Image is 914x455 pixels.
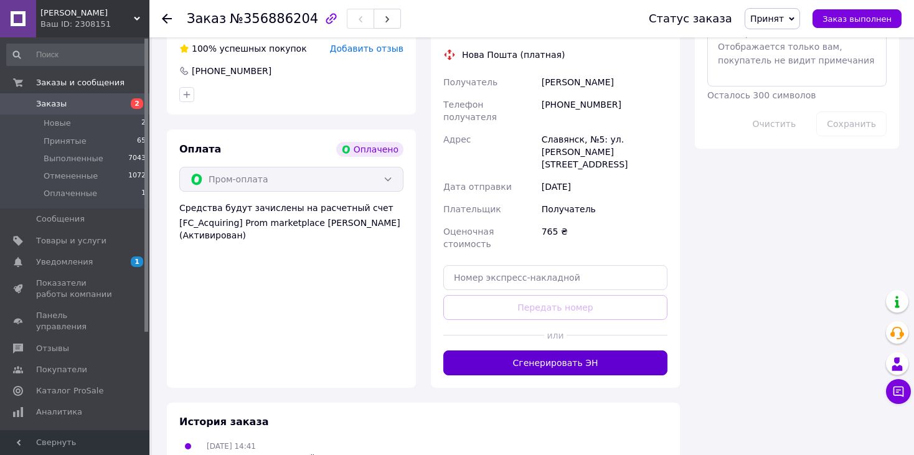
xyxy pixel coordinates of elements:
[36,428,115,450] span: Инструменты вебмастера и SEO
[131,256,143,267] span: 1
[336,142,403,157] div: Оплачено
[44,118,71,129] span: Новые
[179,42,307,55] div: успешных покупок
[36,385,103,396] span: Каталог ProSale
[539,128,670,176] div: Славянск, №5: ул. [PERSON_NAME][STREET_ADDRESS]
[141,118,146,129] span: 2
[187,11,226,26] span: Заказ
[230,11,318,26] span: №356886204
[443,100,497,122] span: Телефон получателя
[36,364,87,375] span: Покупатели
[36,213,85,225] span: Сообщения
[443,134,471,144] span: Адрес
[128,153,146,164] span: 7043
[36,235,106,246] span: Товары и услуги
[36,77,125,88] span: Заказы и сообщения
[179,416,269,428] span: История заказа
[36,278,115,300] span: Показатели работы компании
[443,350,667,375] button: Сгенерировать ЭН
[443,265,667,290] input: Номер экспресс-накладной
[36,256,93,268] span: Уведомления
[40,7,134,19] span: Каста Виноделов
[544,329,567,342] span: или
[539,93,670,128] div: [PHONE_NUMBER]
[40,19,149,30] div: Ваш ID: 2308151
[128,171,146,182] span: 1072
[539,220,670,255] div: 765 ₴
[36,406,82,418] span: Аналитика
[44,188,97,199] span: Оплаченные
[813,9,902,28] button: Заказ выполнен
[179,143,221,155] span: Оплата
[443,182,512,192] span: Дата отправки
[44,171,98,182] span: Отмененные
[141,188,146,199] span: 1
[137,136,146,147] span: 65
[44,153,103,164] span: Выполненные
[179,217,403,242] div: [FC_Acquiring] Prom marketplace [PERSON_NAME] (Активирован)
[131,98,143,109] span: 2
[6,44,147,66] input: Поиск
[44,136,87,147] span: Принятые
[36,98,67,110] span: Заказы
[750,14,784,24] span: Принят
[649,12,732,25] div: Статус заказа
[539,71,670,93] div: [PERSON_NAME]
[443,204,501,214] span: Плательщик
[443,77,497,87] span: Получатель
[179,202,403,242] div: Средства будут зачислены на расчетный счет
[162,12,172,25] div: Вернуться назад
[822,14,892,24] span: Заказ выполнен
[36,343,69,354] span: Отзывы
[443,227,494,249] span: Оценочная стоимость
[192,44,217,54] span: 100%
[191,65,273,77] div: [PHONE_NUMBER]
[539,198,670,220] div: Получатель
[207,442,256,451] span: [DATE] 14:41
[886,379,911,404] button: Чат с покупателем
[707,90,816,100] span: Осталось 300 символов
[539,176,670,198] div: [DATE]
[36,310,115,332] span: Панель управления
